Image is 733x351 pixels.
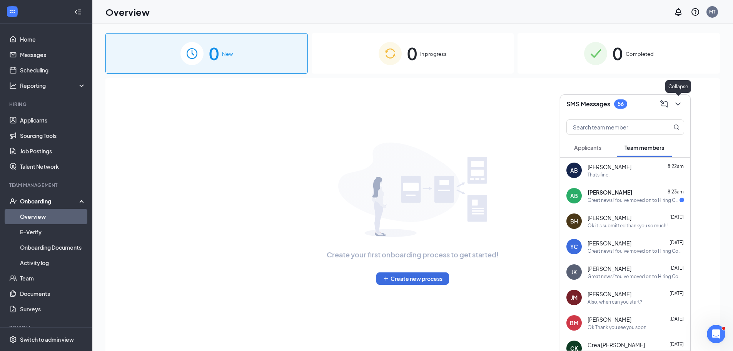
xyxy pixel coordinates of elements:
a: Job Postings [20,143,86,159]
svg: Settings [9,336,17,343]
span: 0 [613,40,623,67]
span: [PERSON_NAME] [588,265,631,272]
div: Collapse [665,80,691,93]
span: 8:23am [668,189,684,195]
div: Great news! You've moved on to Hiring Completed, the next stage of the application. We'll reach o... [588,273,684,280]
div: Team Management [9,182,84,188]
div: AB [570,192,578,200]
span: 8:22am [668,163,684,169]
span: [DATE] [670,265,684,271]
span: [PERSON_NAME] [588,188,632,196]
div: Thats fine. [588,171,609,178]
h1: Overview [105,5,150,18]
span: [DATE] [670,214,684,220]
span: Crea [PERSON_NAME] [588,341,645,349]
a: Talent Network [20,159,86,174]
a: Sourcing Tools [20,128,86,143]
span: [DATE] [670,316,684,322]
div: MT [709,8,715,15]
svg: QuestionInfo [691,7,700,17]
a: Scheduling [20,62,86,78]
svg: Plus [383,275,389,282]
input: Search team member [567,120,658,134]
span: Team members [624,144,664,151]
span: [DATE] [670,240,684,245]
span: [DATE] [670,291,684,296]
svg: ChevronDown [673,99,683,109]
span: [PERSON_NAME] [588,214,631,222]
button: ChevronDown [672,98,684,110]
div: YC [570,243,578,250]
span: In progress [420,50,447,58]
svg: Collapse [74,8,82,16]
div: Payroll [9,324,84,331]
div: Great news! You've moved on to Hiring Completed, the next stage of the application. We'll reach o... [588,248,684,254]
span: 0 [407,40,417,67]
div: Switch to admin view [20,336,74,343]
iframe: Intercom live chat [707,325,725,343]
svg: UserCheck [9,197,17,205]
span: [PERSON_NAME] [588,163,631,171]
span: Applicants [574,144,601,151]
a: Documents [20,286,86,301]
a: Home [20,32,86,47]
a: Onboarding Documents [20,240,86,255]
div: Ok it's submitted thankyou so much! [588,222,668,229]
div: JM [571,294,578,301]
div: BH [570,217,578,225]
div: Also, when can you start? [588,299,642,305]
span: [PERSON_NAME] [588,316,631,323]
svg: WorkstreamLogo [8,8,16,15]
h3: SMS Messages [566,100,610,108]
span: Create your first onboarding process to get started! [327,249,499,260]
a: Surveys [20,301,86,317]
div: Onboarding [20,197,79,205]
div: Hiring [9,101,84,107]
div: AB [570,166,578,174]
div: Great news! You've moved on to Hiring Completed, the next stage of the application. We'll reach o... [588,197,680,203]
button: ComposeMessage [658,98,670,110]
div: Ok Thank you see you soon [588,324,646,331]
span: Completed [626,50,654,58]
a: Applicants [20,113,86,128]
svg: Notifications [674,7,683,17]
div: BM [570,319,578,327]
span: 0 [209,40,219,67]
svg: ComposeMessage [660,99,669,109]
div: JK [571,268,577,276]
button: PlusCreate new process [376,272,449,285]
a: Messages [20,47,86,62]
span: [DATE] [670,341,684,347]
span: [PERSON_NAME] [588,290,631,298]
a: Overview [20,209,86,224]
div: 56 [618,101,624,107]
a: Activity log [20,255,86,270]
div: Reporting [20,82,86,89]
svg: MagnifyingGlass [673,124,680,130]
a: E-Verify [20,224,86,240]
svg: Analysis [9,82,17,89]
span: New [222,50,233,58]
span: [PERSON_NAME] [588,239,631,247]
a: Team [20,270,86,286]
